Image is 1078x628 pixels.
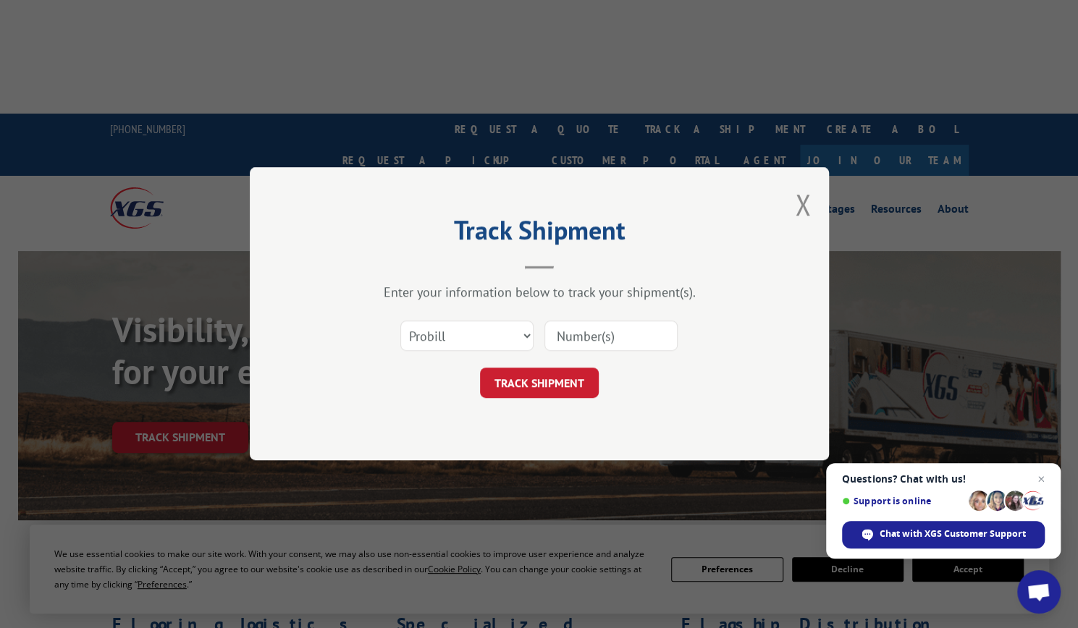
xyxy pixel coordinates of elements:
[544,321,678,352] input: Number(s)
[322,284,757,301] div: Enter your information below to track your shipment(s).
[842,496,964,506] span: Support is online
[480,368,599,399] button: TRACK SHIPMENT
[880,527,1026,540] span: Chat with XGS Customer Support
[842,521,1045,548] div: Chat with XGS Customer Support
[322,220,757,247] h2: Track Shipment
[842,473,1045,485] span: Questions? Chat with us!
[1017,570,1061,614] div: Open chat
[1032,470,1050,488] span: Close chat
[795,185,811,224] button: Close modal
